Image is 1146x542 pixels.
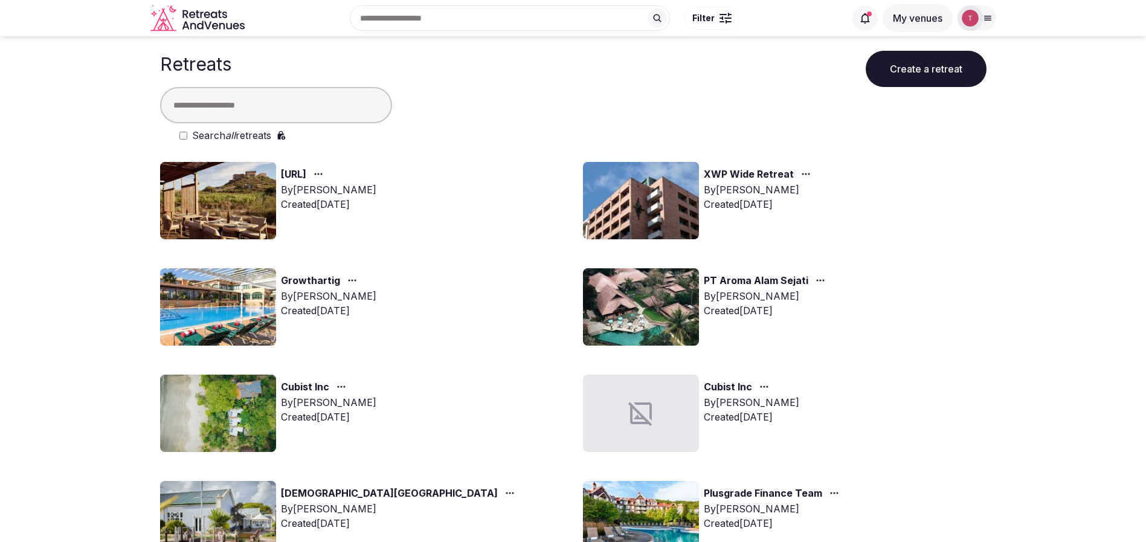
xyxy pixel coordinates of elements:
[150,5,247,32] a: Visit the homepage
[281,197,376,211] div: Created [DATE]
[704,289,830,303] div: By [PERSON_NAME]
[192,128,271,143] label: Search retreats
[704,486,822,502] a: Plusgrade Finance Team
[583,268,699,346] img: Top retreat image for the retreat: PT Aroma Alam Sejati
[883,12,953,24] a: My venues
[281,502,520,516] div: By [PERSON_NAME]
[281,486,498,502] a: [DEMOGRAPHIC_DATA][GEOGRAPHIC_DATA]
[704,167,794,182] a: XWP Wide Retreat
[160,53,231,75] h1: Retreats
[704,197,816,211] div: Created [DATE]
[704,516,844,531] div: Created [DATE]
[281,410,376,424] div: Created [DATE]
[883,4,953,32] button: My venues
[281,303,376,318] div: Created [DATE]
[281,379,329,395] a: Cubist Inc
[704,502,844,516] div: By [PERSON_NAME]
[281,516,520,531] div: Created [DATE]
[962,10,979,27] img: Thiago Martins
[704,395,799,410] div: By [PERSON_NAME]
[684,7,739,30] button: Filter
[704,273,808,289] a: PT Aroma Alam Sejati
[704,410,799,424] div: Created [DATE]
[281,289,376,303] div: By [PERSON_NAME]
[692,12,715,24] span: Filter
[150,5,247,32] svg: Retreats and Venues company logo
[225,129,236,141] em: all
[583,162,699,239] img: Top retreat image for the retreat: XWP Wide Retreat
[704,379,752,395] a: Cubist Inc
[160,268,276,346] img: Top retreat image for the retreat: Growthartig
[704,182,816,197] div: By [PERSON_NAME]
[281,167,306,182] a: [URL]
[281,395,376,410] div: By [PERSON_NAME]
[866,51,987,87] button: Create a retreat
[704,303,830,318] div: Created [DATE]
[281,273,340,289] a: Growthartig
[160,375,276,452] img: Top retreat image for the retreat: Cubist Inc
[160,162,276,239] img: Top retreat image for the retreat: Slang.ai
[281,182,376,197] div: By [PERSON_NAME]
